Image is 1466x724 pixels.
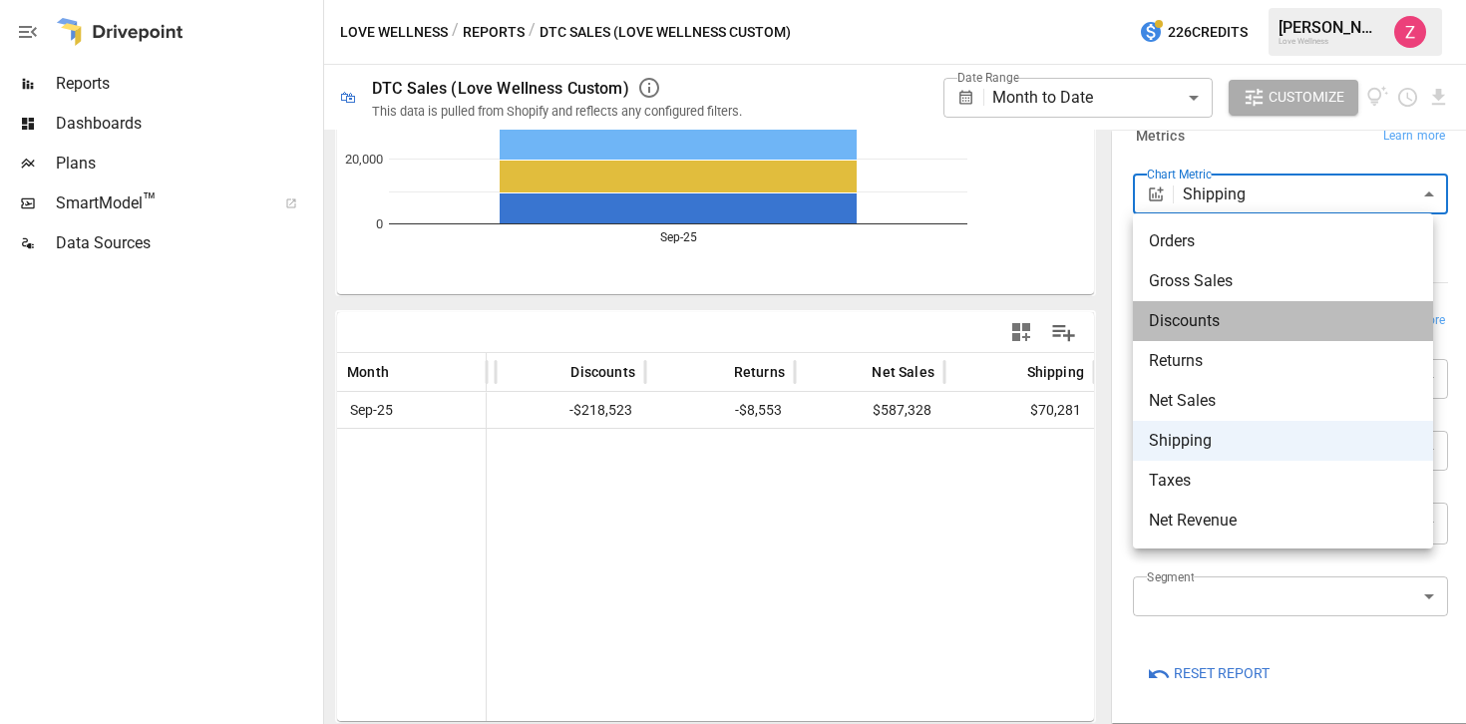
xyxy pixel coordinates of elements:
span: Orders [1149,229,1417,253]
span: Net Revenue [1149,509,1417,533]
span: Shipping [1149,429,1417,453]
span: Returns [1149,349,1417,373]
span: Taxes [1149,469,1417,493]
span: Discounts [1149,309,1417,333]
span: Gross Sales [1149,269,1417,293]
span: Net Sales [1149,389,1417,413]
